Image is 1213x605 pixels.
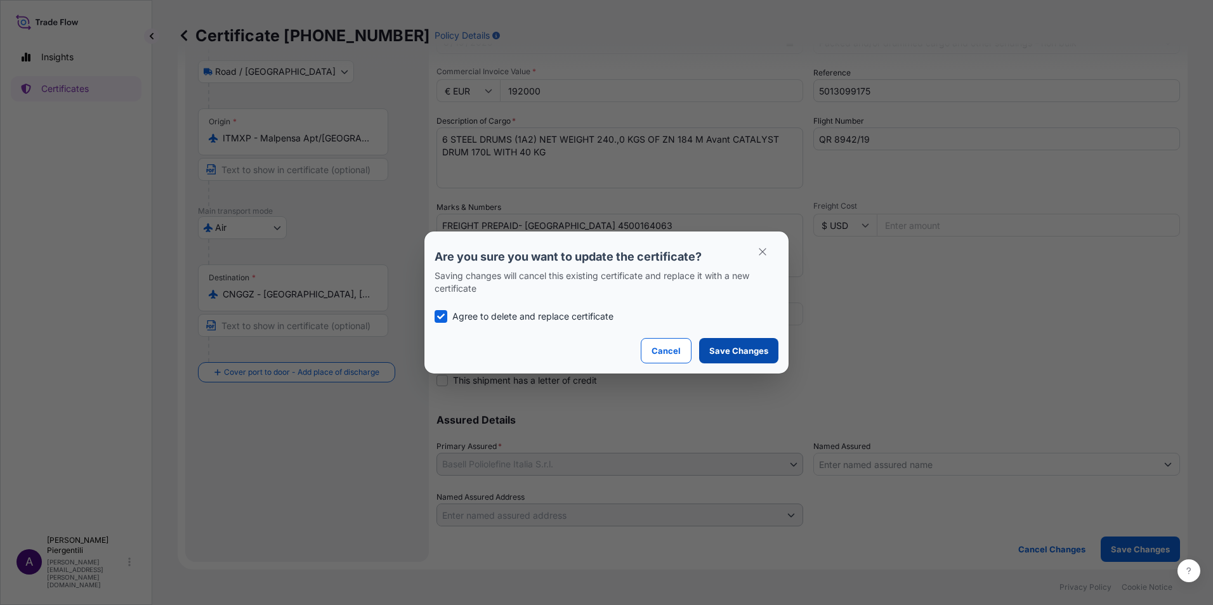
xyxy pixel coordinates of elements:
p: Saving changes will cancel this existing certificate and replace it with a new certificate [435,270,778,295]
p: Agree to delete and replace certificate [452,310,613,323]
button: Cancel [641,338,692,363]
button: Save Changes [699,338,778,363]
p: Cancel [652,344,681,357]
p: Save Changes [709,344,768,357]
p: Are you sure you want to update the certificate? [435,249,778,264]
